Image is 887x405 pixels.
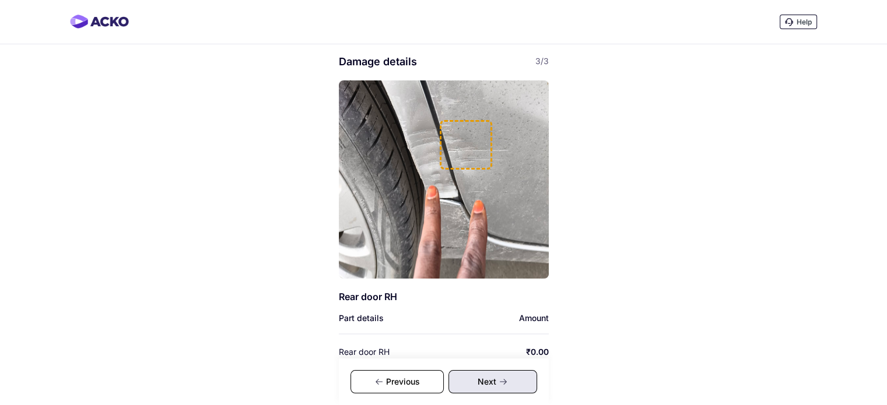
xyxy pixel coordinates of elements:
[350,370,444,393] div: Previous
[448,370,537,393] div: Next
[339,290,479,303] div: Rear door RH
[526,346,549,358] div: ₹0.00
[797,17,812,26] span: Help
[535,55,549,68] span: 3/3
[70,15,129,29] img: horizontal-gradient.png
[339,55,549,69] div: Damage details
[339,312,384,324] div: Part details
[339,346,446,358] div: Rear door RH
[519,312,549,324] div: Amount
[339,80,549,279] img: image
